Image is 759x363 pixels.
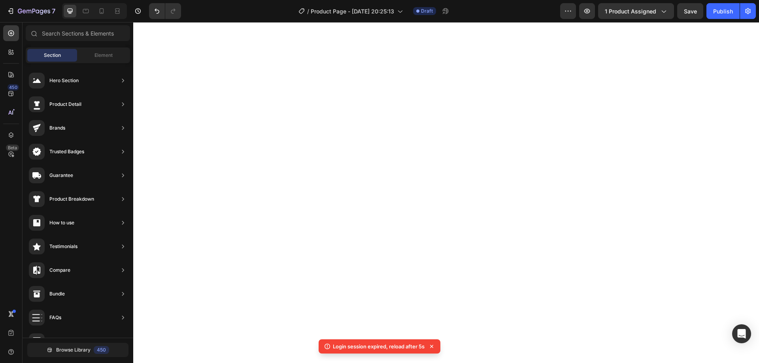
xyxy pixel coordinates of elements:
[713,7,733,15] div: Publish
[49,290,65,298] div: Bundle
[421,8,433,15] span: Draft
[49,77,79,85] div: Hero Section
[307,7,309,15] span: /
[49,100,81,108] div: Product Detail
[133,22,759,363] iframe: Design area
[49,243,77,250] div: Testimonials
[3,3,59,19] button: 7
[27,343,128,357] button: Browse Library450
[49,337,77,345] div: Social Proof
[706,3,740,19] button: Publish
[49,266,70,274] div: Compare
[49,148,84,156] div: Trusted Badges
[49,219,74,227] div: How to use
[44,52,61,59] span: Section
[598,3,674,19] button: 1 product assigned
[677,3,703,19] button: Save
[333,342,425,350] p: Login session expired, reload after 5s
[52,6,55,16] p: 7
[311,7,394,15] span: Product Page - [DATE] 20:25:13
[26,25,130,41] input: Search Sections & Elements
[6,145,19,151] div: Beta
[56,346,91,354] span: Browse Library
[94,346,109,354] div: 450
[49,171,73,179] div: Guarantee
[94,52,113,59] span: Element
[605,7,656,15] span: 1 product assigned
[49,195,94,203] div: Product Breakdown
[684,8,697,15] span: Save
[732,324,751,343] div: Open Intercom Messenger
[8,84,19,90] div: 450
[49,124,65,132] div: Brands
[149,3,181,19] div: Undo/Redo
[49,314,61,322] div: FAQs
